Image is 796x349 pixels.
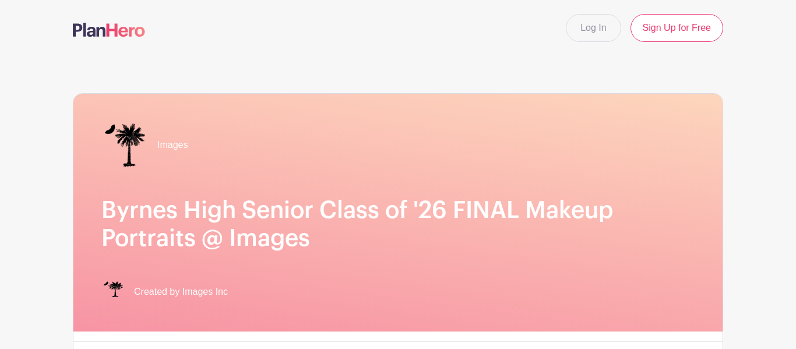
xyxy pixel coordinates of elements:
a: Sign Up for Free [631,14,723,42]
img: logo-507f7623f17ff9eddc593b1ce0a138ce2505c220e1c5a4e2b4648c50719b7d32.svg [73,23,145,37]
span: Images [157,138,188,152]
span: Created by Images Inc [134,285,228,299]
img: IMAGES%20logo%20transparenT%20PNG%20s.png [101,122,148,168]
a: Log In [566,14,621,42]
img: IMAGES%20logo%20transparenT%20PNG%20s.png [101,280,125,304]
h1: Byrnes High Senior Class of '26 FINAL Makeup Portraits @ Images [101,196,695,252]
